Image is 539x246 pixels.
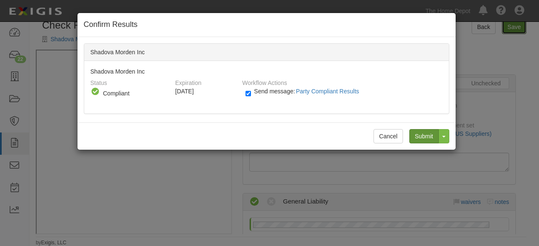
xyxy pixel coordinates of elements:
[374,129,403,143] button: Cancel
[295,86,363,97] button: Send message:
[254,88,362,95] span: Send message:
[84,61,449,114] div: Shadova Morden Inc
[409,129,439,143] input: Submit
[103,89,166,98] div: Compliant
[175,87,236,95] div: [DATE]
[175,76,201,87] label: Expiration
[91,76,107,87] label: Status
[245,89,251,98] input: Send message:Party Compliant Results
[296,88,359,95] span: Party Compliant Results
[84,44,449,61] div: Shadova Morden Inc
[91,87,100,96] i: Compliant
[242,76,287,87] label: Workflow Actions
[84,19,449,30] h4: Confirm Results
